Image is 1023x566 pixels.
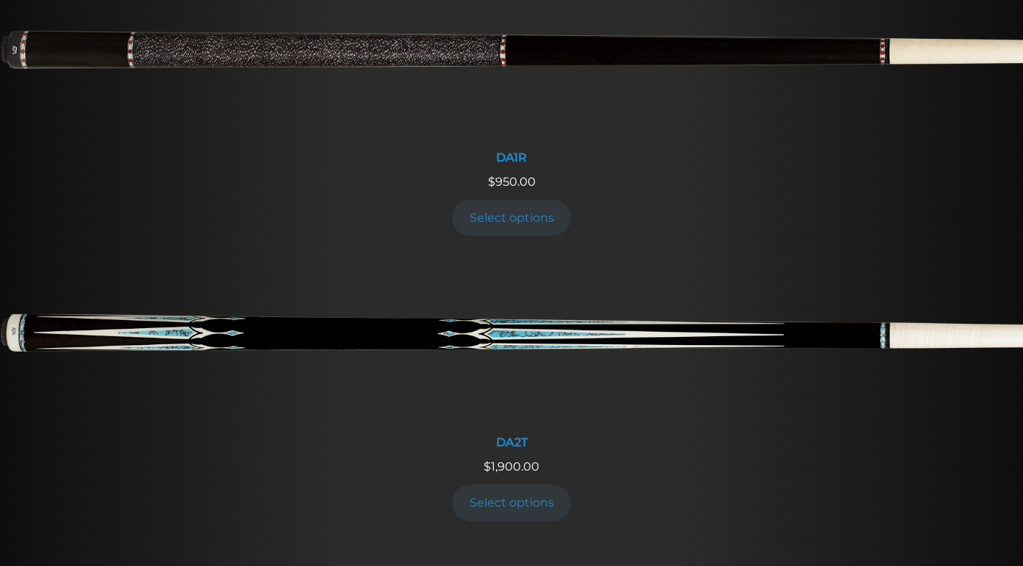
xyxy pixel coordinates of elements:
span: $ [484,460,491,474]
a: Add to cart: “DA1R” [452,200,571,236]
span: 950.00 [488,175,536,189]
a: Add to cart: “DA2T” [452,485,571,520]
span: 1,900.00 [484,460,539,474]
span: $ [488,175,495,189]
